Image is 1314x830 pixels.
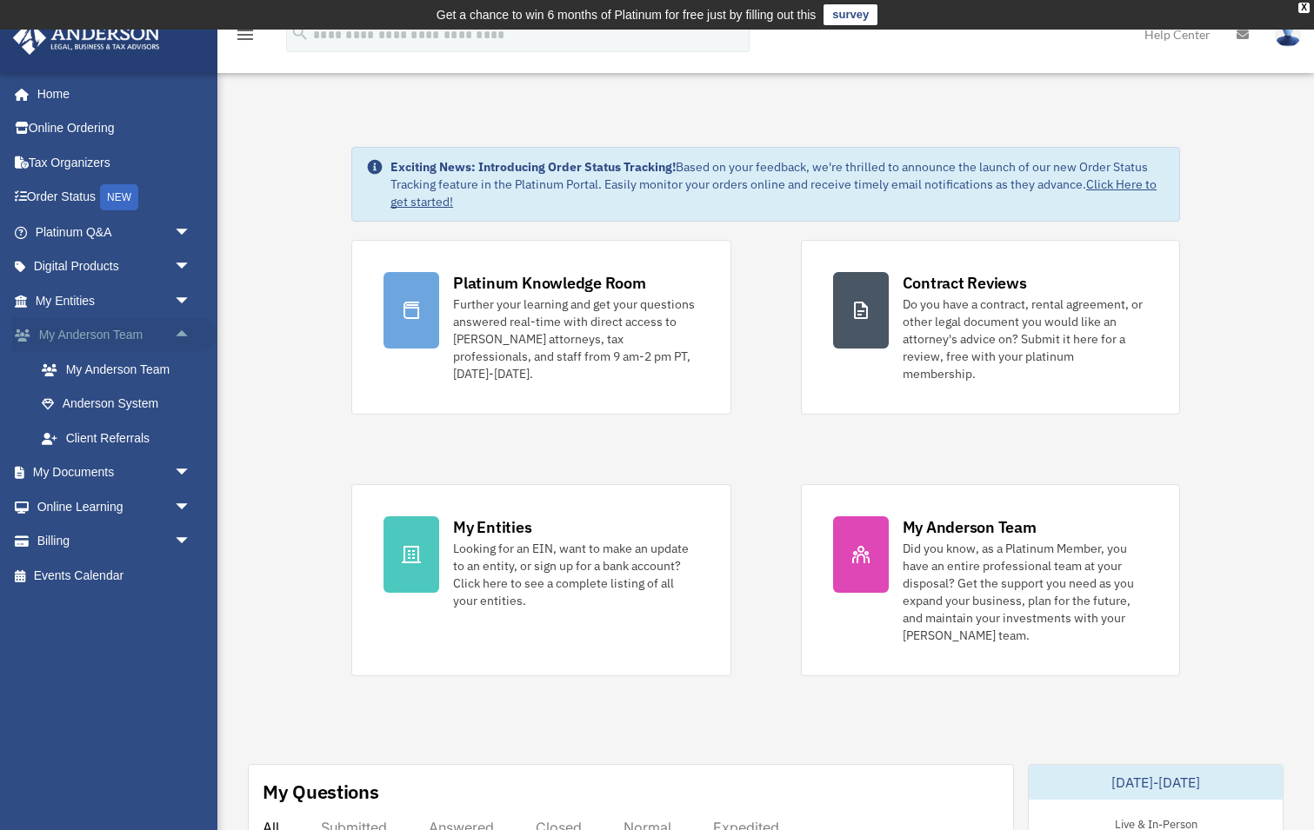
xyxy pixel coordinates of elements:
[12,145,217,180] a: Tax Organizers
[453,516,531,538] div: My Entities
[235,30,256,45] a: menu
[390,159,676,175] strong: Exciting News: Introducing Order Status Tracking!
[903,540,1148,644] div: Did you know, as a Platinum Member, you have an entire professional team at your disposal? Get th...
[12,524,217,559] a: Billingarrow_drop_down
[390,176,1157,209] a: Click Here to get started!
[12,215,217,249] a: Platinum Q&Aarrow_drop_down
[453,295,698,382] div: Further your learning and get your questions answered real-time with direct access to [PERSON_NAM...
[100,184,138,210] div: NEW
[174,524,209,560] span: arrow_drop_down
[351,240,730,415] a: Platinum Knowledge Room Further your learning and get your questions answered real-time with dire...
[174,249,209,285] span: arrow_drop_down
[351,484,730,676] a: My Entities Looking for an EIN, want to make an update to an entity, or sign up for a bank accoun...
[801,484,1180,676] a: My Anderson Team Did you know, as a Platinum Member, you have an entire professional team at your...
[12,455,217,490] a: My Documentsarrow_drop_down
[12,180,217,216] a: Order StatusNEW
[12,318,217,353] a: My Anderson Teamarrow_drop_up
[824,4,877,25] a: survey
[903,516,1037,538] div: My Anderson Team
[174,283,209,319] span: arrow_drop_down
[12,558,217,593] a: Events Calendar
[290,23,310,43] i: search
[24,387,217,422] a: Anderson System
[263,779,379,805] div: My Questions
[174,318,209,354] span: arrow_drop_up
[1298,3,1310,13] div: close
[235,24,256,45] i: menu
[437,4,817,25] div: Get a chance to win 6 months of Platinum for free just by filling out this
[12,489,217,524] a: Online Learningarrow_drop_down
[1029,765,1283,800] div: [DATE]-[DATE]
[174,489,209,525] span: arrow_drop_down
[24,421,217,455] a: Client Referrals
[453,272,646,294] div: Platinum Knowledge Room
[903,295,1148,382] div: Do you have a contract, rental agreement, or other legal document you would like an attorney's ad...
[174,455,209,491] span: arrow_drop_down
[24,352,217,387] a: My Anderson Team
[390,158,1165,210] div: Based on your feedback, we're thrilled to announce the launch of our new Order Status Tracking fe...
[12,249,217,284] a: Digital Productsarrow_drop_down
[174,215,209,250] span: arrow_drop_down
[12,76,209,111] a: Home
[903,272,1027,294] div: Contract Reviews
[12,283,217,318] a: My Entitiesarrow_drop_down
[1275,22,1301,47] img: User Pic
[801,240,1180,415] a: Contract Reviews Do you have a contract, rental agreement, or other legal document you would like...
[8,21,165,55] img: Anderson Advisors Platinum Portal
[12,111,217,146] a: Online Ordering
[453,540,698,609] div: Looking for an EIN, want to make an update to an entity, or sign up for a bank account? Click her...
